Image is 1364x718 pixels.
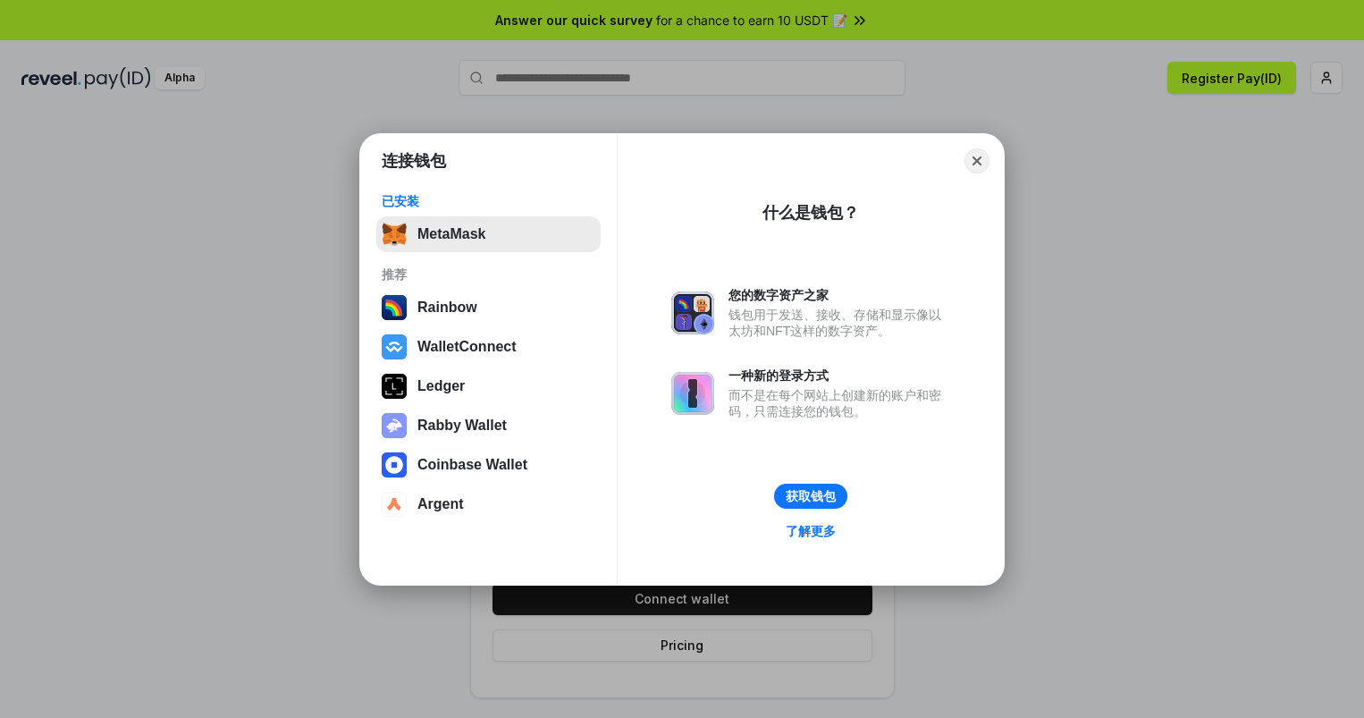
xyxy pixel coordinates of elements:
div: 已安装 [382,193,595,209]
h1: 连接钱包 [382,150,446,172]
button: Coinbase Wallet [376,447,601,483]
div: WalletConnect [417,339,517,355]
button: Rainbow [376,290,601,325]
button: Argent [376,486,601,522]
button: Rabby Wallet [376,408,601,443]
div: MetaMask [417,226,485,242]
img: svg+xml,%3Csvg%20width%3D%2228%22%20height%3D%2228%22%20viewBox%3D%220%200%2028%2028%22%20fill%3D... [382,492,407,517]
button: MetaMask [376,216,601,252]
div: 一种新的登录方式 [728,367,950,384]
div: 推荐 [382,266,595,283]
div: 而不是在每个网站上创建新的账户和密码，只需连接您的钱包。 [728,387,950,419]
div: 钱包用于发送、接收、存储和显示像以太坊和NFT这样的数字资产。 [728,307,950,339]
div: Argent [417,496,464,512]
div: 获取钱包 [786,488,836,504]
img: svg+xml,%3Csvg%20xmlns%3D%22http%3A%2F%2Fwww.w3.org%2F2000%2Fsvg%22%20fill%3D%22none%22%20viewBox... [382,413,407,438]
button: WalletConnect [376,329,601,365]
div: 什么是钱包？ [762,202,859,224]
div: Rabby Wallet [417,418,507,434]
div: Rainbow [417,300,477,316]
img: svg+xml,%3Csvg%20xmlns%3D%22http%3A%2F%2Fwww.w3.org%2F2000%2Fsvg%22%20width%3D%2228%22%20height%3... [382,374,407,399]
img: svg+xml,%3Csvg%20width%3D%22120%22%20height%3D%22120%22%20viewBox%3D%220%200%20120%20120%22%20fil... [382,295,407,320]
div: Ledger [417,378,465,394]
div: 了解更多 [786,523,836,539]
img: svg+xml,%3Csvg%20width%3D%2228%22%20height%3D%2228%22%20viewBox%3D%220%200%2028%2028%22%20fill%3D... [382,452,407,477]
img: svg+xml,%3Csvg%20fill%3D%22none%22%20height%3D%2233%22%20viewBox%3D%220%200%2035%2033%22%20width%... [382,222,407,247]
div: Coinbase Wallet [417,457,527,473]
a: 了解更多 [775,519,846,543]
img: svg+xml,%3Csvg%20width%3D%2228%22%20height%3D%2228%22%20viewBox%3D%220%200%2028%2028%22%20fill%3D... [382,334,407,359]
img: svg+xml,%3Csvg%20xmlns%3D%22http%3A%2F%2Fwww.w3.org%2F2000%2Fsvg%22%20fill%3D%22none%22%20viewBox... [671,291,714,334]
button: Ledger [376,368,601,404]
div: 您的数字资产之家 [728,287,950,303]
button: 获取钱包 [774,484,847,509]
button: Close [964,148,989,173]
img: svg+xml,%3Csvg%20xmlns%3D%22http%3A%2F%2Fwww.w3.org%2F2000%2Fsvg%22%20fill%3D%22none%22%20viewBox... [671,372,714,415]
